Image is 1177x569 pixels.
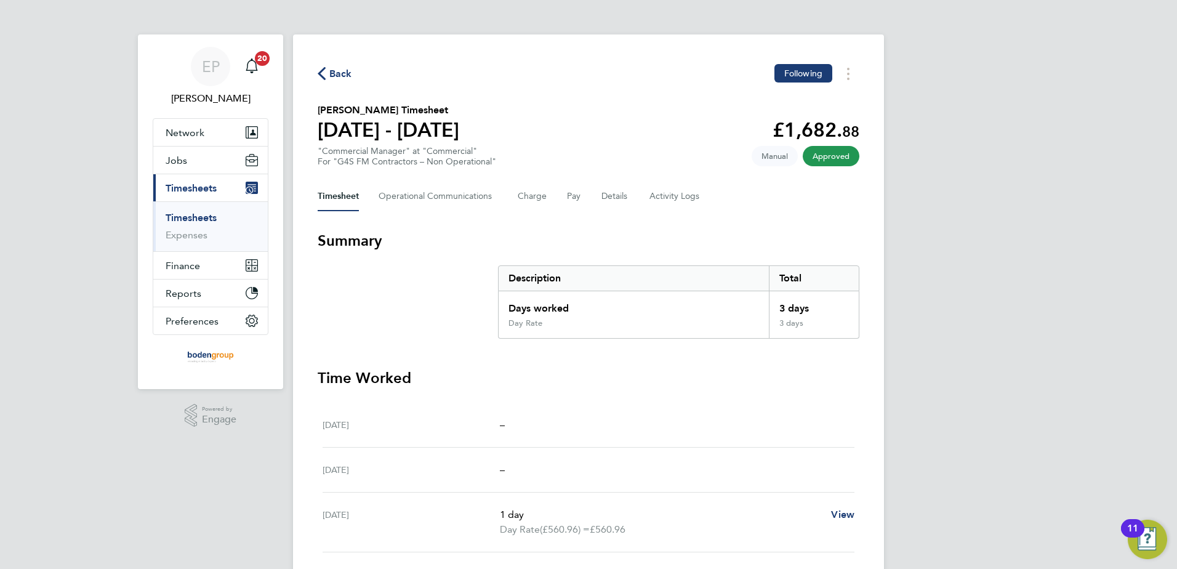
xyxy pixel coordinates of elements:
button: Open Resource Center, 11 new notifications [1128,520,1167,559]
a: 20 [239,47,264,86]
div: Description [499,266,769,291]
button: Reports [153,280,268,307]
h1: [DATE] - [DATE] [318,118,459,142]
a: Go to home page [153,347,268,367]
div: Days worked [499,291,769,318]
span: Preferences [166,315,219,327]
span: – [500,419,505,430]
span: – [500,464,505,475]
div: For "G4S FM Contractors – Non Operational" [318,156,496,167]
a: Timesheets [166,212,217,224]
div: [DATE] [323,507,500,537]
h3: Summary [318,231,859,251]
button: Finance [153,252,268,279]
span: Jobs [166,155,187,166]
button: Charge [518,182,547,211]
button: Timesheets [153,174,268,201]
span: Timesheets [166,182,217,194]
a: EP[PERSON_NAME] [153,47,268,106]
div: Total [769,266,859,291]
button: Details [601,182,630,211]
a: Powered byEngage [185,404,237,427]
span: 20 [255,51,270,66]
span: Back [329,67,352,81]
a: View [831,507,854,522]
span: 88 [842,123,859,140]
div: "Commercial Manager" at "Commercial" [318,146,496,167]
button: Activity Logs [649,182,701,211]
span: £560.96 [590,523,625,535]
div: Timesheets [153,201,268,251]
span: Reports [166,288,201,299]
span: This timesheet was manually created. [752,146,798,166]
nav: Main navigation [138,34,283,389]
img: boden-group-logo-retina.png [183,347,238,367]
div: 3 days [769,291,859,318]
div: 11 [1127,528,1138,544]
div: Summary [498,265,859,339]
span: Powered by [202,404,236,414]
button: Operational Communications [379,182,498,211]
p: 1 day [500,507,821,522]
a: Expenses [166,229,207,241]
button: Jobs [153,147,268,174]
h2: [PERSON_NAME] Timesheet [318,103,459,118]
span: (£560.96) = [540,523,590,535]
span: EP [202,59,220,75]
span: Eleanor Porter [153,91,268,106]
button: Following [774,64,832,83]
button: Network [153,119,268,146]
button: Back [318,66,352,81]
button: Pay [567,182,582,211]
span: Engage [202,414,236,425]
div: 3 days [769,318,859,338]
h3: Time Worked [318,368,859,388]
app-decimal: £1,682. [773,118,859,142]
div: [DATE] [323,418,500,432]
div: [DATE] [323,462,500,477]
span: View [831,509,854,520]
button: Preferences [153,307,268,334]
span: Finance [166,260,200,272]
span: This timesheet has been approved. [803,146,859,166]
div: Day Rate [508,318,542,328]
span: Following [784,68,822,79]
span: Network [166,127,204,139]
button: Timesheets Menu [837,64,859,83]
button: Timesheet [318,182,359,211]
span: Day Rate [500,522,540,537]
